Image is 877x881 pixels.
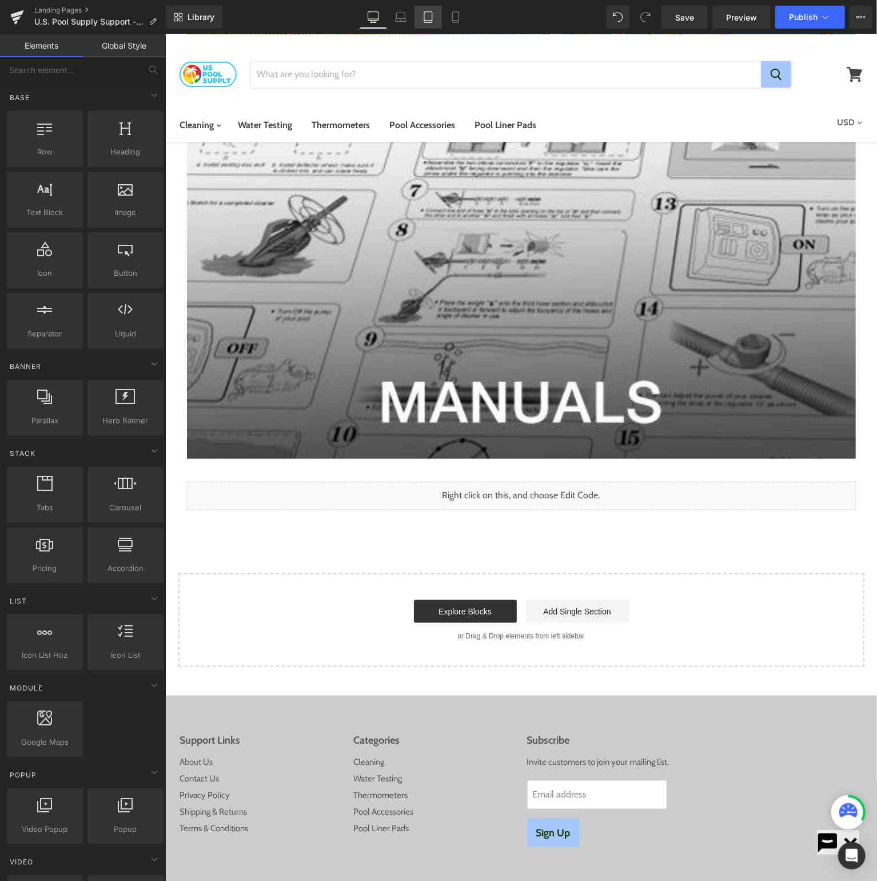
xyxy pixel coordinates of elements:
a: Preview [712,6,771,29]
span: Row [10,146,79,158]
span: Video [9,856,34,867]
a: Terms & Conditions [14,789,83,799]
button: Undo [607,6,629,29]
a: Tablet [414,6,442,29]
span: Icon [10,267,79,279]
p: or Drag & Drop elements from left sidebar [31,598,681,606]
a: Water Testing [64,79,135,103]
span: Heading [91,146,160,158]
a: Contact Us [14,739,54,749]
p: Invite customers to join your mailing list. [362,721,517,735]
span: Accordion [91,562,160,574]
span: Separator [10,328,79,340]
span: Carousel [91,502,160,514]
div: Open Intercom Messenger [838,842,866,870]
a: New Library [166,6,222,29]
button: More [850,6,872,29]
span: U.S. Pool Supply Support - Manuals [34,17,144,26]
button: Redo [634,6,657,29]
h2: Subscribe [362,691,517,721]
a: Laptop [387,6,414,29]
a: Pool Liner Pads [188,789,244,799]
button: Sign Up [362,784,414,813]
a: Pool Accessories [216,79,298,103]
a: Add Single Section [361,566,464,589]
h2: Categories [188,691,339,721]
span: Liquid [91,328,160,340]
button: Search [596,27,626,53]
ul: Categories [6,74,380,108]
span: Text Block [10,207,79,219]
span: List [9,596,28,606]
a: Mobile [442,6,469,29]
a: Desktop [360,6,387,29]
span: Save [675,11,694,23]
a: Privacy Policy [14,756,65,766]
a: Cleaning [188,723,219,733]
span: Popup [91,823,160,835]
span: Module [9,682,44,693]
a: Pool Liner Pads [301,79,380,103]
span: Google Maps [10,736,79,748]
input: Search [86,27,596,53]
span: Base [9,92,31,103]
span: Button [91,267,160,279]
a: Explore Blocks [249,566,352,589]
select: Change your currency [666,79,701,98]
a: Pool Accessories [188,772,248,783]
span: Image [91,207,160,219]
a: Cleaning [6,79,62,103]
a: Thermometers [188,756,242,766]
span: Preview [726,11,757,23]
ul: Categories [188,721,339,801]
span: Popup [9,769,38,780]
span: Publish [789,13,818,22]
ul: Support Links [14,721,165,801]
h2: Support Links [14,691,165,721]
input: Email address [362,746,502,775]
span: Tabs [10,502,79,514]
a: About Us [14,723,47,733]
a: Water Testing [188,739,237,749]
span: Pricing [10,562,79,574]
a: Global Style [83,34,166,57]
span: Parallax [10,415,79,427]
span: Icon List Hoz [10,649,79,661]
span: Video Popup [10,823,79,835]
span: Icon List [91,649,160,661]
a: Thermometers [138,79,213,103]
span: Library [188,12,214,22]
span: Hero Banner [91,415,160,427]
a: Shipping & Returns [14,772,82,783]
button: Publish [775,6,845,29]
a: Landing Pages [34,6,166,15]
span: Stack [9,448,37,459]
span: Banner [9,361,42,372]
